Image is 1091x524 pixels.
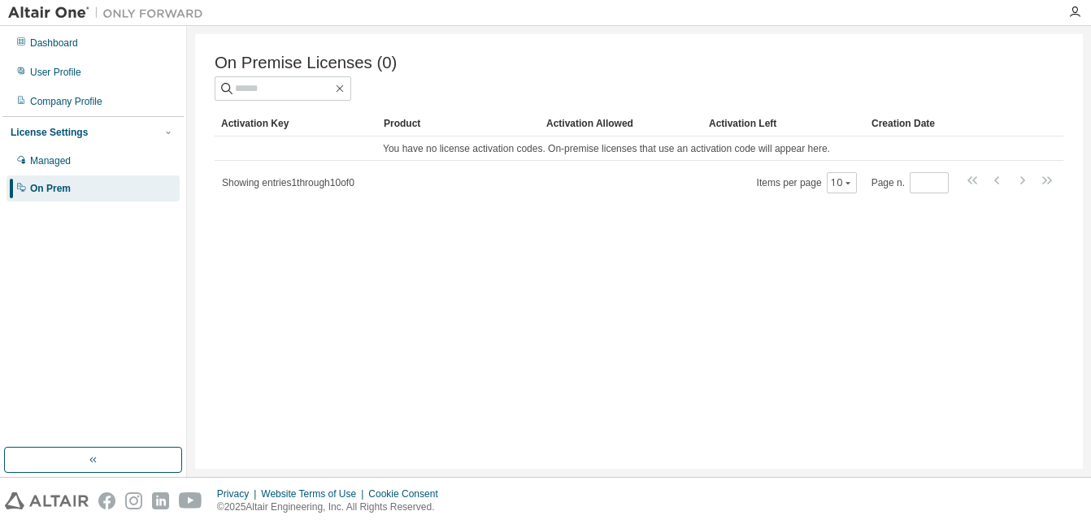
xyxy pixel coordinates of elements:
[217,500,448,514] p: © 2025 Altair Engineering, Inc. All Rights Reserved.
[5,492,89,509] img: altair_logo.svg
[8,5,211,21] img: Altair One
[831,176,853,189] button: 10
[709,110,858,136] div: Activation Left
[152,492,169,509] img: linkedin.svg
[11,126,88,139] div: License Settings
[30,66,81,79] div: User Profile
[871,110,992,136] div: Creation Date
[30,37,78,50] div: Dashboard
[30,182,71,195] div: On Prem
[222,177,354,188] span: Showing entries 1 through 10 of 0
[30,154,71,167] div: Managed
[546,110,696,136] div: Activation Allowed
[368,487,447,500] div: Cookie Consent
[217,487,261,500] div: Privacy
[261,487,368,500] div: Website Terms of Use
[757,172,857,193] span: Items per page
[221,110,371,136] div: Activation Key
[215,54,397,72] span: On Premise Licenses (0)
[179,492,202,509] img: youtube.svg
[871,172,949,193] span: Page n.
[30,95,102,108] div: Company Profile
[384,110,533,136] div: Product
[125,492,142,509] img: instagram.svg
[98,492,115,509] img: facebook.svg
[215,136,998,161] td: You have no license activation codes. On-premise licenses that use an activation code will appear...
